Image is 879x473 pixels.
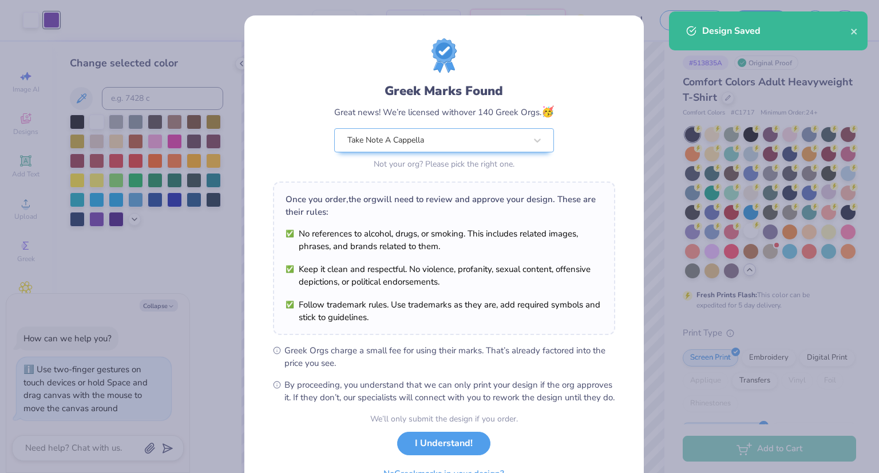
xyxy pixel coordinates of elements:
[284,379,615,404] span: By proceeding, you understand that we can only print your design if the org approves it. If they ...
[397,432,490,455] button: I Understand!
[541,105,554,119] span: 🥳
[334,158,554,170] div: Not your org? Please pick the right one.
[286,298,603,324] li: Follow trademark rules. Use trademarks as they are, add required symbols and stick to guidelines.
[334,104,554,120] div: Great news! We’re licensed with over 140 Greek Orgs.
[334,82,554,100] div: Greek Marks Found
[702,24,850,38] div: Design Saved
[286,227,603,253] li: No references to alcohol, drugs, or smoking. This includes related images, phrases, and brands re...
[284,344,615,369] span: Greek Orgs charge a small fee for using their marks. That’s already factored into the price you see.
[286,263,603,288] li: Keep it clean and respectful. No violence, profanity, sexual content, offensive depictions, or po...
[431,38,457,73] img: license-marks-badge.png
[370,413,518,425] div: We’ll only submit the design if you order.
[286,193,603,218] div: Once you order, the org will need to review and approve your design. These are their rules:
[850,24,858,38] button: close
